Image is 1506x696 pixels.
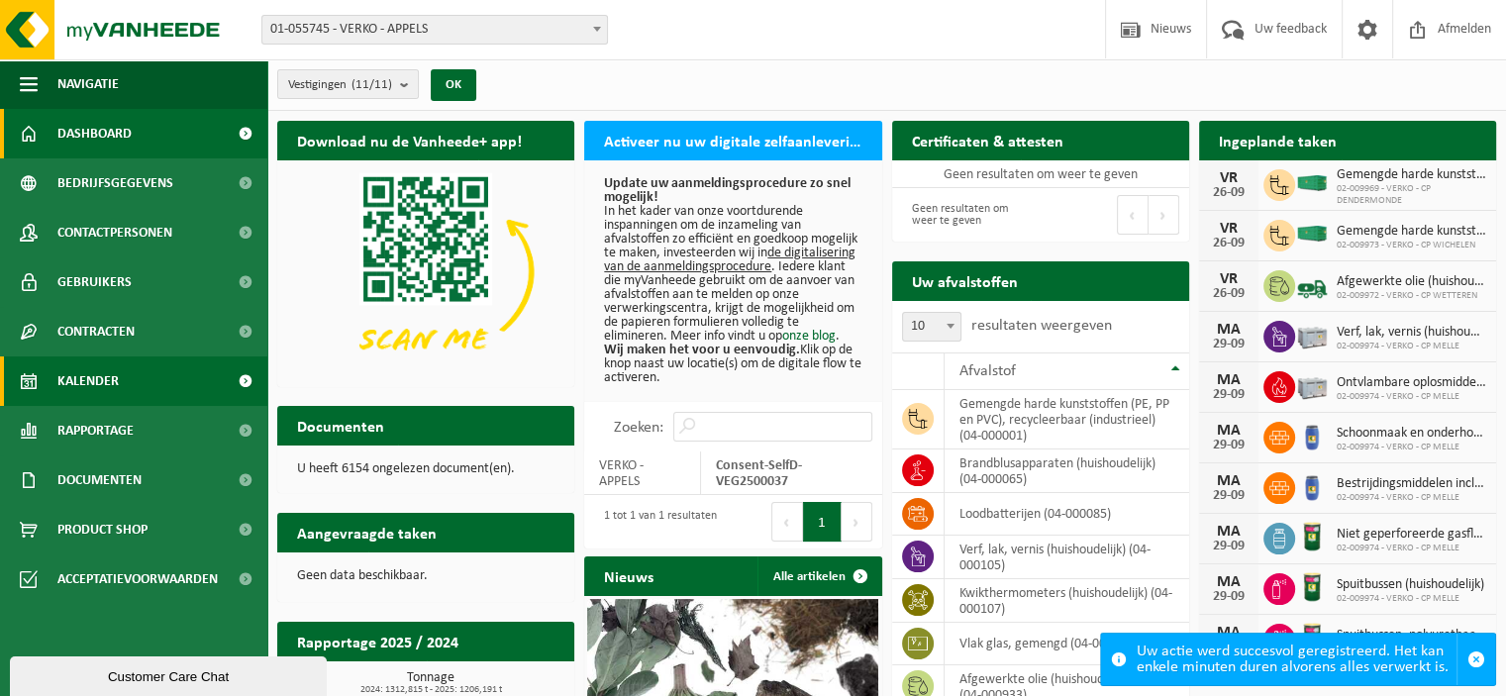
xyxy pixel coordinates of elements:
h2: Download nu de Vanheede+ app! [277,121,542,159]
div: 29-09 [1209,439,1249,452]
img: PB-LB-0680-HPE-GY-11 [1295,368,1329,402]
td: Geen resultaten om weer te geven [892,160,1189,188]
label: resultaten weergeven [971,318,1112,334]
div: 1 tot 1 van 1 resultaten [594,500,717,544]
span: Spuitbussen, polyurethaan (pu) (huishoudelijk) [1337,628,1486,644]
span: Kalender [57,356,119,406]
span: 02-009974 - VERKO - CP MELLE [1337,543,1486,554]
h2: Uw afvalstoffen [892,261,1038,300]
span: Ontvlambare oplosmiddelen (huishoudelijk) [1337,375,1486,391]
button: Next [842,502,872,542]
span: Spuitbussen (huishoudelijk) [1337,577,1484,593]
p: In het kader van onze voortdurende inspanningen om de inzameling van afvalstoffen zo efficiënt en... [604,205,861,344]
td: VERKO - APPELS [584,451,701,495]
span: Contactpersonen [57,208,172,257]
h3: Tonnage [287,671,574,695]
h2: Nieuws [584,556,673,595]
span: Schoonmaak en onderhoudsmiddelen (huishoudelijk) [1337,426,1486,442]
img: BL-LQ-LV [1295,267,1329,301]
u: de digitalisering van de aanmeldingsprocedure [604,246,855,274]
span: Vestigingen [288,70,392,100]
span: 02-009974 - VERKO - CP MELLE [1337,391,1486,403]
label: Zoeken: [614,420,663,436]
p: U heeft 6154 ongelezen document(en). [297,462,554,476]
a: Alle artikelen [757,556,880,596]
div: 29-09 [1209,540,1249,553]
img: HK-XC-40-GN-00 [1295,174,1329,192]
td: kwikthermometers (huishoudelijk) (04-000107) [945,579,1189,623]
img: PB-OT-0200-MET-00-03 [1295,520,1329,553]
td: loodbatterijen (04-000085) [945,493,1189,536]
div: 26-09 [1209,237,1249,250]
div: MA [1209,372,1249,388]
div: MA [1209,524,1249,540]
div: 29-09 [1209,590,1249,604]
span: Afvalstof [959,363,1016,379]
count: (11/11) [351,78,392,91]
img: PB-OT-0120-HPE-00-02 [1295,419,1329,452]
button: 1 [803,502,842,542]
div: VR [1209,271,1249,287]
img: PB-OT-0200-MET-00-03 [1295,621,1329,654]
button: Previous [1117,195,1149,235]
span: 02-009973 - VERKO - CP WICHELEN [1337,240,1486,251]
iframe: chat widget [10,652,331,696]
span: 01-055745 - VERKO - APPELS [261,15,608,45]
span: 01-055745 - VERKO - APPELS [262,16,607,44]
h2: Activeer nu uw digitale zelfaanlevering [584,121,881,159]
h2: Documenten [277,406,404,445]
button: Previous [771,502,803,542]
span: Gemengde harde kunststoffen (pe, pp en pvc), recycleerbaar (industrieel) [1337,167,1486,183]
strong: Consent-SelfD-VEG2500037 [716,458,802,489]
h2: Rapportage 2025 / 2024 [277,622,478,660]
span: 02-009974 - VERKO - CP MELLE [1337,341,1486,352]
b: Wij maken het voor u eenvoudig. [604,343,800,357]
h2: Certificaten & attesten [892,121,1083,159]
span: 02-009974 - VERKO - CP MELLE [1337,442,1486,453]
div: VR [1209,170,1249,186]
div: VR [1209,221,1249,237]
img: HK-XC-40-GN-00 [1295,225,1329,243]
span: 02-009974 - VERKO - CP MELLE [1337,593,1484,605]
span: Niet geperforeerde gasflessen voor eenmalig gebruik (huishoudelijk) [1337,527,1486,543]
span: Afgewerkte olie (huishoudelijk, bulk) [1337,274,1486,290]
td: gemengde harde kunststoffen (PE, PP en PVC), recycleerbaar (industrieel) (04-000001) [945,390,1189,449]
span: Verf, lak, vernis (huishoudelijk) [1337,325,1486,341]
span: Bedrijfsgegevens [57,158,173,208]
b: Update uw aanmeldingsprocedure zo snel mogelijk! [604,176,851,205]
div: MA [1209,625,1249,641]
span: Contracten [57,307,135,356]
span: 02-009969 - VERKO - CP DENDERMONDE [1337,183,1486,207]
span: 02-009974 - VERKO - CP MELLE [1337,492,1486,504]
img: Download de VHEPlus App [277,160,574,383]
h2: Aangevraagde taken [277,513,456,551]
span: 2024: 1312,815 t - 2025: 1206,191 t [287,685,574,695]
span: Product Shop [57,505,148,554]
button: OK [431,69,476,101]
img: PB-OT-0120-HPE-00-02 [1295,469,1329,503]
span: Navigatie [57,59,119,109]
div: 29-09 [1209,388,1249,402]
span: Gebruikers [57,257,132,307]
div: Uw actie werd succesvol geregistreerd. Het kan enkele minuten duren alvorens alles verwerkt is. [1137,634,1456,685]
h2: Ingeplande taken [1199,121,1356,159]
div: 29-09 [1209,338,1249,351]
span: 10 [903,313,960,341]
td: verf, lak, vernis (huishoudelijk) (04-000105) [945,536,1189,579]
span: 10 [902,312,961,342]
img: PB-OT-0200-MET-00-03 [1295,570,1329,604]
span: 02-009972 - VERKO - CP WETTEREN [1337,290,1486,302]
button: Next [1149,195,1179,235]
span: Rapportage [57,406,134,455]
div: MA [1209,322,1249,338]
span: Gemengde harde kunststoffen (pe, pp en pvc), recycleerbaar (industrieel) [1337,224,1486,240]
div: MA [1209,574,1249,590]
img: PB-LB-0680-HPE-GY-11 [1295,318,1329,351]
p: Geen data beschikbaar. [297,569,554,583]
a: onze blog [782,329,836,344]
div: MA [1209,423,1249,439]
td: brandblusapparaten (huishoudelijk) (04-000065) [945,449,1189,493]
div: MA [1209,473,1249,489]
div: 29-09 [1209,489,1249,503]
